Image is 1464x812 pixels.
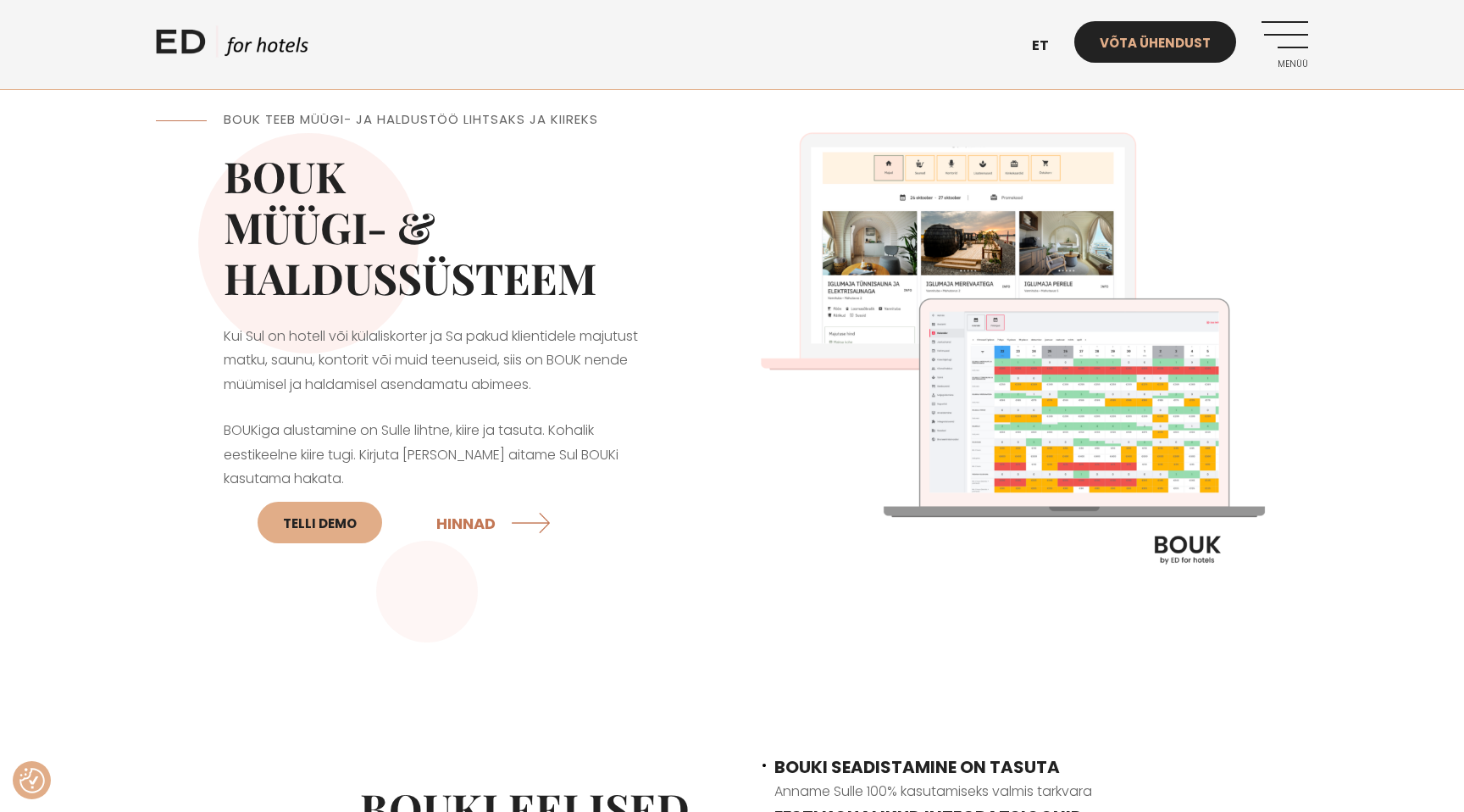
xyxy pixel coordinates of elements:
[19,768,45,793] img: Revisit consent button
[224,325,664,398] p: Kui Sul on hotell või külaliskorter ja Sa pakud klientidele majutust matku, saunu, kontorit või m...
[258,502,382,543] a: Telli DEMO
[224,419,664,554] p: BOUKiga alustamine on Sulle lihtne, kiire ja tasuta. Kohalik eestikeelne kiire tugi. Kirjuta [PER...
[774,755,1060,779] span: BOUKI SEADISTAMINE ON TASUTA
[224,110,598,128] span: BOUK TEEB MÜÜGI- JA HALDUSTÖÖ LIHTSAKS JA KIIREKS
[1074,21,1236,63] a: Võta ühendust
[1023,25,1074,67] a: et
[436,500,555,545] a: HINNAD
[156,25,308,68] a: ED HOTELS
[19,768,45,793] button: Nõusolekueelistused
[224,151,664,303] h2: BOUK MÜÜGI- & HALDUSSÜSTEEM
[1262,59,1308,70] span: Menüü
[774,780,1266,804] p: Anname Sulle 100% kasutamiseks valmis tarkvara
[1262,21,1308,68] a: Menüü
